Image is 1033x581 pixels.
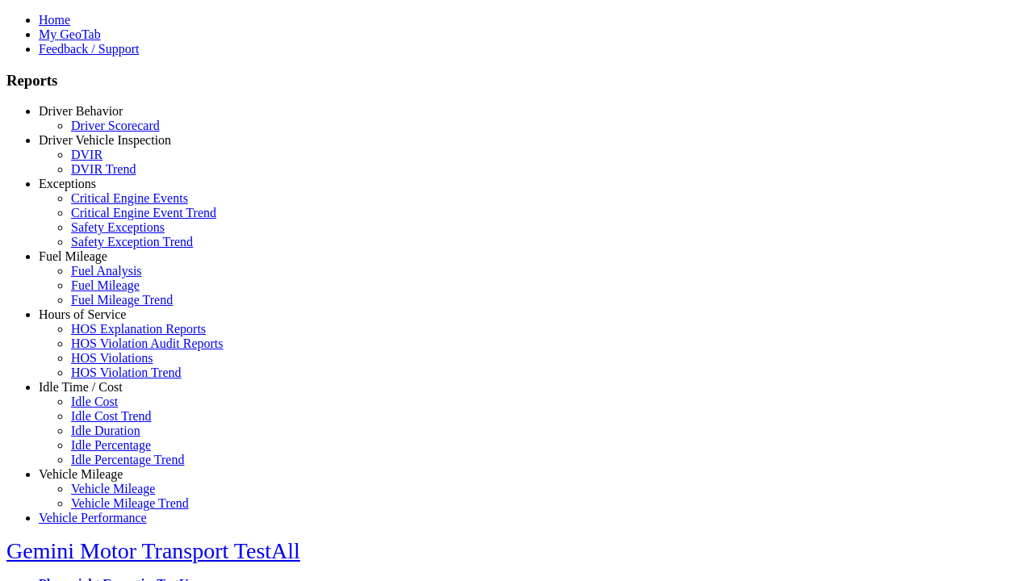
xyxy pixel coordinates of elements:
[71,235,193,249] a: Safety Exception Trend
[39,177,96,190] a: Exceptions
[71,206,216,219] a: Critical Engine Event Trend
[71,322,206,336] a: HOS Explanation Reports
[71,482,155,495] a: Vehicle Mileage
[71,351,153,365] a: HOS Violations
[39,249,107,263] a: Fuel Mileage
[39,42,139,56] a: Feedback / Support
[71,336,224,350] a: HOS Violation Audit Reports
[39,511,147,525] a: Vehicle Performance
[39,13,70,27] a: Home
[39,467,123,481] a: Vehicle Mileage
[6,538,300,563] a: Gemini Motor Transport TestAll
[71,278,140,292] a: Fuel Mileage
[71,264,142,278] a: Fuel Analysis
[71,162,136,176] a: DVIR Trend
[39,133,171,147] a: Driver Vehicle Inspection
[71,119,160,132] a: Driver Scorecard
[71,409,152,423] a: Idle Cost Trend
[6,72,1027,90] h3: Reports
[71,496,189,510] a: Vehicle Mileage Trend
[39,104,123,118] a: Driver Behavior
[39,307,126,321] a: Hours of Service
[71,395,118,408] a: Idle Cost
[71,438,151,452] a: Idle Percentage
[71,293,173,307] a: Fuel Mileage Trend
[39,27,101,41] a: My GeoTab
[71,453,184,466] a: Idle Percentage Trend
[39,380,123,394] a: Idle Time / Cost
[71,366,182,379] a: HOS Violation Trend
[71,148,102,161] a: DVIR
[71,191,188,205] a: Critical Engine Events
[71,220,165,234] a: Safety Exceptions
[71,424,140,437] a: Idle Duration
